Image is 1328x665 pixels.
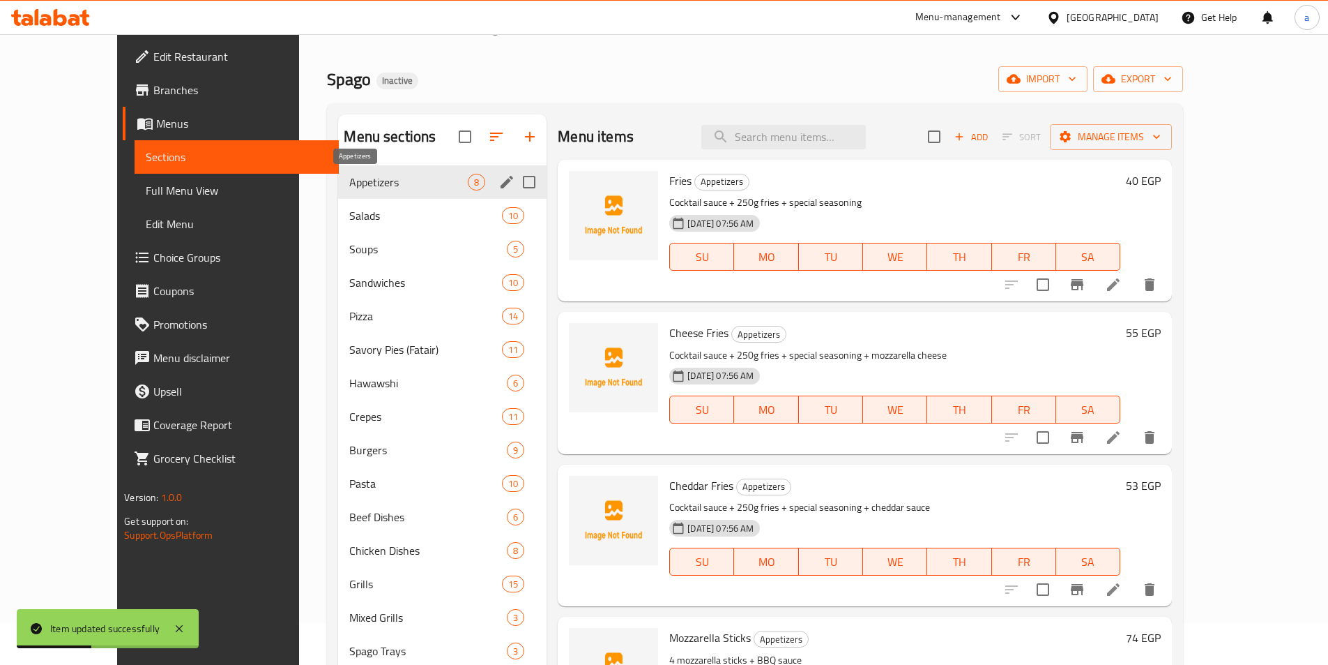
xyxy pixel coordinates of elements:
span: FR [998,247,1051,267]
a: Menus [123,107,339,140]
span: Branches [153,82,328,98]
button: TH [927,243,991,271]
span: Appetizers [754,632,808,648]
div: Savory Pies (Fatair)11 [338,333,547,366]
span: Pizza [349,308,502,324]
button: FR [992,548,1056,576]
h6: 55 EGP [1126,323,1161,343]
span: TU [804,552,857,572]
span: Spago [327,63,371,95]
span: Edit Menu [146,216,328,232]
span: Salads [349,207,502,224]
div: items [507,643,524,659]
div: Sandwiches10 [338,266,547,299]
div: items [502,341,524,358]
span: Select section first [993,126,1050,148]
span: 10 [503,477,524,491]
button: delete [1133,573,1166,606]
span: Select section [919,122,949,151]
button: FR [992,243,1056,271]
span: Spago Trays [349,643,507,659]
a: Restaurants management [388,20,528,38]
span: 1.0.0 [160,488,182,507]
span: WE [869,400,922,420]
span: Burgers [349,442,507,458]
span: 10 [503,276,524,290]
span: Add [952,129,990,145]
button: Branch-specific-item [1060,268,1094,301]
div: Appetizers [754,631,809,648]
span: 6 [507,377,524,390]
li: / [534,21,539,38]
a: Upsell [123,375,339,408]
span: Promotions [153,316,328,333]
span: Select to update [1028,423,1058,452]
span: Inactive [376,75,418,87]
button: SA [1056,396,1120,424]
div: items [502,408,524,425]
a: Sections [135,140,339,174]
span: Appetizers [349,174,468,190]
a: Menu disclaimer [123,341,339,375]
span: Add item [949,126,993,148]
span: MO [740,247,793,267]
div: Hawawshi6 [338,366,547,400]
div: items [502,207,524,224]
span: 8 [468,176,484,189]
img: Cheese Fries [569,323,658,412]
button: SA [1056,243,1120,271]
span: Choice Groups [153,249,328,266]
span: WE [869,552,922,572]
div: [GEOGRAPHIC_DATA] [1067,10,1159,25]
button: MO [734,396,798,424]
span: Coverage Report [153,417,328,433]
input: search [701,125,866,149]
span: Mixed Grills [349,609,507,626]
span: SA [1062,400,1115,420]
img: Cheddar Fries [569,476,658,565]
div: Mixed Grills3 [338,601,547,634]
h6: 40 EGP [1126,171,1161,190]
div: Pasta10 [338,467,547,500]
span: 5 [507,243,524,256]
button: SU [669,548,734,576]
div: Crepes11 [338,400,547,433]
button: Add section [513,120,547,154]
a: Grocery Checklist [123,442,339,475]
a: Edit menu item [1105,429,1122,446]
span: SU [676,400,728,420]
div: items [507,542,524,559]
div: items [507,241,524,257]
p: Cocktail sauce + 250g fries + special seasoning + cheddar sauce [669,499,1120,516]
span: Version: [124,488,158,507]
button: MO [734,243,798,271]
span: WE [869,247,922,267]
h2: Menu items [558,126,634,147]
button: Branch-specific-item [1060,421,1094,454]
button: MO [734,548,798,576]
span: 8 [507,544,524,558]
span: Appetizers [737,479,791,495]
p: Cocktail sauce + 250g fries + special seasoning [669,194,1120,211]
button: Manage items [1050,124,1172,150]
div: items [507,509,524,525]
a: Branches [123,73,339,107]
a: Choice Groups [123,241,339,274]
button: delete [1133,421,1166,454]
span: SU [676,552,728,572]
button: WE [863,396,927,424]
span: import [1009,70,1076,88]
span: TU [804,247,857,267]
p: Cocktail sauce + 250g fries + special seasoning + mozzarella cheese [669,347,1120,364]
div: items [468,174,485,190]
button: Branch-specific-item [1060,573,1094,606]
span: Beef Dishes [349,509,507,525]
span: 15 [503,578,524,591]
span: TH [933,247,986,267]
span: 11 [503,410,524,424]
a: Edit Menu [135,207,339,241]
span: Appetizers [732,327,786,343]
